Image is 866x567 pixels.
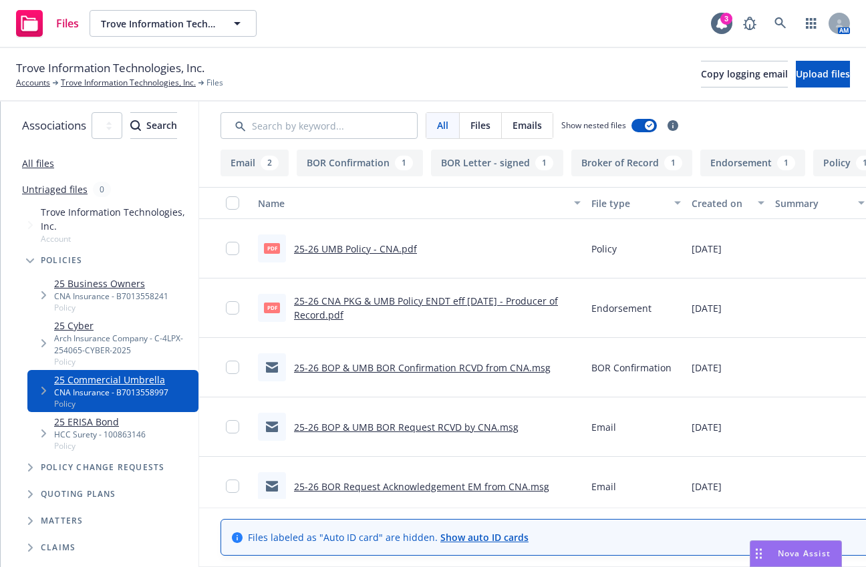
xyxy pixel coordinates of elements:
button: Name [253,187,586,219]
span: Trove Information Technologies, Inc. [101,17,216,31]
input: Select all [226,196,239,210]
button: Nova Assist [750,540,842,567]
a: 25-26 BOP & UMB BOR Request RCVD by CNA.msg [294,421,519,433]
span: Endorsement [591,301,652,315]
span: Email [591,420,616,434]
span: Files [470,118,490,132]
button: BOR Confirmation [297,150,423,176]
input: Toggle Row Selected [226,361,239,374]
svg: Search [130,120,141,131]
div: Name [258,196,566,210]
a: Files [11,5,84,42]
div: File type [591,196,666,210]
span: BOR Confirmation [591,361,672,375]
span: Trove Information Technologies, Inc. [16,59,204,77]
div: 0 [93,182,111,197]
a: Accounts [16,77,50,89]
a: 25-26 BOR Request Acknowledgement EM from CNA.msg [294,480,549,493]
span: Quoting plans [41,490,116,498]
span: Claims [41,544,76,552]
span: Emails [513,118,542,132]
a: 25 Commercial Umbrella [54,373,168,387]
span: Show nested files [561,120,626,131]
div: CNA Insurance - B7013558997 [54,387,168,398]
div: 1 [395,156,413,170]
button: BOR Letter - signed [431,150,563,176]
div: 2 [261,156,279,170]
input: Search by keyword... [221,112,418,139]
span: Associations [22,117,86,134]
div: Summary [775,196,850,210]
div: Search [130,113,177,138]
span: Nova Assist [778,548,831,559]
span: pdf [264,243,280,253]
div: HCC Surety - 100863146 [54,429,146,440]
div: Drag to move [750,541,767,566]
span: Files labeled as "Auto ID card" are hidden. [248,530,529,544]
a: 25-26 CNA PKG & UMB Policy ENDT eff [DATE] - Producer of Record.pdf [294,295,558,321]
span: Policy [54,440,146,451]
span: [DATE] [692,420,722,434]
a: 25-26 BOP & UMB BOR Confirmation RCVD from CNA.msg [294,361,551,374]
a: 25 Cyber [54,319,193,333]
button: SearchSearch [130,112,177,139]
button: Broker of Record [571,150,692,176]
button: Email [221,150,289,176]
a: Untriaged files [22,182,88,196]
span: [DATE] [692,301,722,315]
div: CNA Insurance - B7013558241 [54,291,168,302]
span: Policy [54,356,193,367]
a: Trove Information Technologies, Inc. [61,77,196,89]
div: 3 [720,13,732,25]
input: Toggle Row Selected [226,420,239,433]
span: Policy change requests [41,463,164,471]
span: Policy [54,398,168,409]
button: Copy logging email [701,61,788,87]
span: [DATE] [692,480,722,494]
span: Copy logging email [701,67,788,80]
a: 25-26 UMB Policy - CNA.pdf [294,242,417,255]
input: Toggle Row Selected [226,480,239,493]
a: 25 ERISA Bond [54,415,146,429]
a: Report a Bug [736,10,763,37]
div: 1 [535,156,553,170]
input: Toggle Row Selected [226,242,239,255]
div: Arch Insurance Company - C-4LPX-254065-CYBER-2025 [54,333,193,355]
div: 1 [777,156,795,170]
span: [DATE] [692,361,722,375]
span: Email [591,480,616,494]
button: Trove Information Technologies, Inc. [90,10,257,37]
button: Endorsement [700,150,805,176]
span: [DATE] [692,242,722,256]
div: Created on [692,196,750,210]
a: Show auto ID cards [440,531,529,544]
span: Policy [591,242,617,256]
span: Policy [54,302,168,313]
button: Upload files [796,61,850,87]
a: Search [767,10,794,37]
a: 25 Business Owners [54,276,168,291]
span: pdf [264,303,280,313]
a: All files [22,157,54,170]
span: Upload files [796,67,850,80]
div: 1 [664,156,682,170]
button: File type [586,187,686,219]
span: Files [56,18,79,29]
button: Created on [686,187,770,219]
a: Switch app [798,10,825,37]
span: All [437,118,448,132]
span: Policies [41,256,83,264]
input: Toggle Row Selected [226,301,239,315]
span: Account [41,233,193,244]
span: Matters [41,517,83,525]
span: Files [206,77,223,89]
span: Trove Information Technologies, Inc. [41,205,193,233]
